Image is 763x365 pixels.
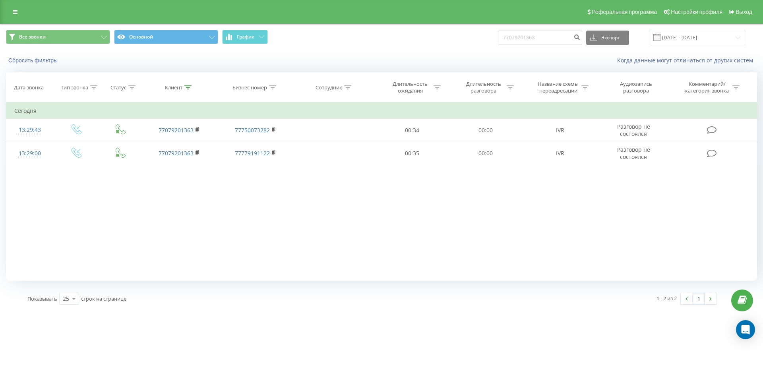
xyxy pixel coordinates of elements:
[389,81,432,94] div: Длительность ожидания
[222,30,268,44] button: График
[592,9,657,15] span: Реферальная программа
[14,122,45,138] div: 13:29:43
[63,295,69,303] div: 25
[617,56,757,64] a: Когда данные могут отличаться от других систем
[376,119,449,142] td: 00:34
[81,295,126,302] span: строк на странице
[617,123,650,137] span: Разговор не состоялся
[522,142,598,165] td: IVR
[586,31,629,45] button: Экспорт
[462,81,505,94] div: Длительность разговора
[27,295,57,302] span: Показывать
[165,84,182,91] div: Клиент
[232,84,267,91] div: Бизнес номер
[376,142,449,165] td: 00:35
[6,103,757,119] td: Сегодня
[449,119,522,142] td: 00:00
[736,320,755,339] div: Open Intercom Messenger
[316,84,342,91] div: Сотрудник
[449,142,522,165] td: 00:00
[235,126,270,134] a: 77750073282
[235,149,270,157] a: 77779191122
[237,34,254,40] span: График
[159,149,194,157] a: 77079201363
[6,57,62,64] button: Сбросить фильтры
[114,30,218,44] button: Основной
[14,146,45,161] div: 13:29:00
[671,9,722,15] span: Настройки профиля
[610,81,662,94] div: Аудиозапись разговора
[617,146,650,160] span: Разговор не состоялся
[19,34,46,40] span: Все звонки
[656,294,677,302] div: 1 - 2 из 2
[61,84,88,91] div: Тип звонка
[693,293,705,304] a: 1
[736,9,752,15] span: Выход
[537,81,579,94] div: Название схемы переадресации
[684,81,730,94] div: Комментарий/категория звонка
[498,31,582,45] input: Поиск по номеру
[159,126,194,134] a: 77079201363
[522,119,598,142] td: IVR
[110,84,126,91] div: Статус
[14,84,44,91] div: Дата звонка
[6,30,110,44] button: Все звонки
